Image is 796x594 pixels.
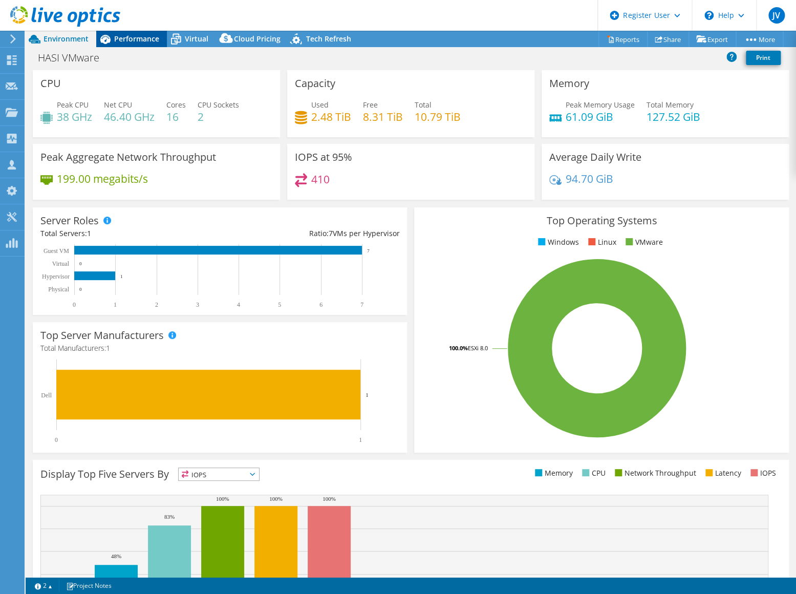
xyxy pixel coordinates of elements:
text: 48% [111,553,121,559]
span: JV [768,7,785,24]
span: Environment [44,34,89,44]
span: Total Memory [647,100,694,110]
span: 7 [328,228,332,238]
text: 100% [322,496,336,502]
h4: 410 [311,174,330,185]
tspan: ESXi 8.0 [468,344,488,352]
li: Network Throughput [612,468,696,479]
text: 0 [79,261,82,266]
span: CPU Sockets [198,100,239,110]
text: 1 [365,392,369,398]
h4: 8.31 TiB [363,111,403,122]
h4: 46.40 GHz [104,111,155,122]
text: 100% [269,496,283,502]
text: 0 [79,287,82,292]
a: Export [689,31,736,47]
span: Total [415,100,432,110]
h4: 16 [166,111,186,122]
h4: 199.00 megabits/s [57,173,148,184]
span: Free [363,100,378,110]
li: Memory [532,468,573,479]
h3: Capacity [295,78,335,89]
h3: CPU [40,78,61,89]
span: Net CPU [104,100,132,110]
h4: 61.09 GiB [566,111,635,122]
span: 1 [106,343,110,353]
text: 100% [216,496,229,502]
a: More [736,31,783,47]
li: Linux [586,237,616,248]
text: 5 [278,301,281,308]
a: Reports [598,31,648,47]
a: Print [746,51,781,65]
tspan: 100.0% [449,344,468,352]
h3: Top Server Manufacturers [40,330,164,341]
span: Used [311,100,329,110]
h3: Peak Aggregate Network Throughput [40,152,216,163]
h4: 10.79 TiB [415,111,461,122]
text: 2 [155,301,158,308]
text: 7 [367,248,370,253]
div: Total Servers: [40,228,220,239]
text: 3 [196,301,199,308]
a: 2 [28,579,59,592]
text: 7 [360,301,363,308]
h4: 2.48 TiB [311,111,351,122]
span: IOPS [179,468,259,480]
span: 1 [87,228,91,238]
a: Project Notes [59,579,119,592]
li: Windows [535,237,579,248]
h3: Average Daily Write [549,152,641,163]
text: 0 [55,436,58,443]
text: 0 [73,301,76,308]
li: Latency [703,468,741,479]
h3: Top Operating Systems [422,215,781,226]
span: Peak Memory Usage [566,100,635,110]
h4: 38 GHz [57,111,92,122]
svg: \n [704,11,714,20]
span: Peak CPU [57,100,89,110]
li: IOPS [748,468,776,479]
text: 4 [237,301,240,308]
span: Tech Refresh [306,34,351,44]
h3: Memory [549,78,589,89]
text: Virtual [52,260,70,267]
text: 1 [114,301,117,308]
li: VMware [623,237,663,248]
span: Virtual [185,34,208,44]
text: 83% [164,514,175,520]
text: 1 [120,274,123,279]
text: Guest VM [44,247,69,254]
a: Share [647,31,689,47]
h4: 2 [198,111,239,122]
li: CPU [579,468,606,479]
text: Dell [41,392,52,399]
h1: HASI VMware [33,52,115,63]
span: Cloud Pricing [234,34,281,44]
text: 1 [359,436,362,443]
text: Physical [48,286,69,293]
span: Performance [114,34,159,44]
h4: Total Manufacturers: [40,343,399,354]
text: Hypervisor [42,273,70,280]
h3: IOPS at 95% [295,152,352,163]
h4: 127.52 GiB [647,111,700,122]
h4: 94.70 GiB [566,173,613,184]
text: 6 [319,301,322,308]
span: Cores [166,100,186,110]
h3: Server Roles [40,215,99,226]
div: Ratio: VMs per Hypervisor [220,228,400,239]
